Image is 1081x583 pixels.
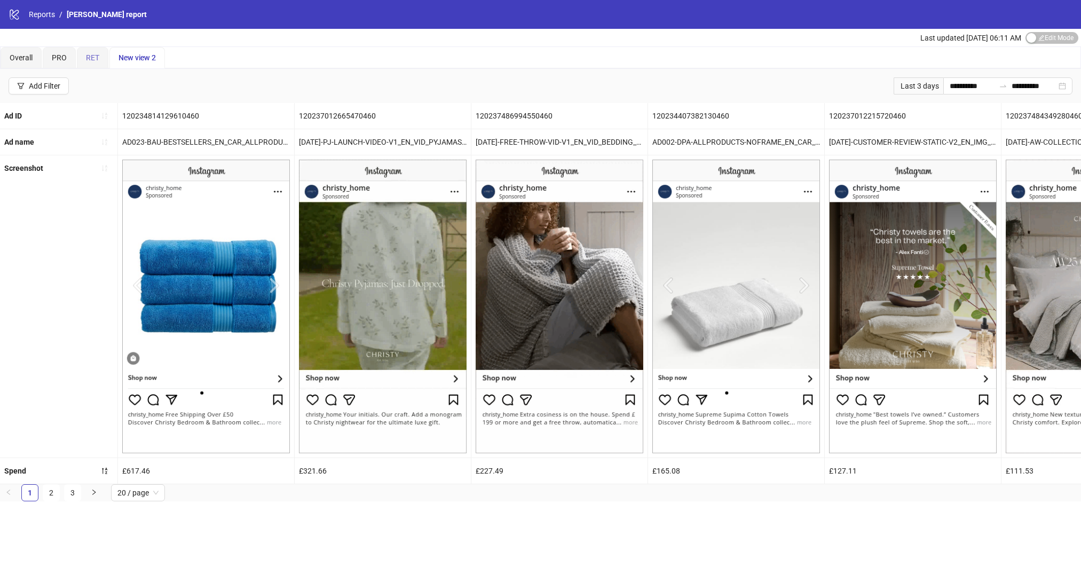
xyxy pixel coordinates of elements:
[52,53,67,62] span: PRO
[64,484,81,501] li: 3
[118,458,294,484] div: £617.46
[648,103,824,129] div: 120234407382130460
[825,129,1001,155] div: [DATE]-CUSTOMER-REVIEW-STATIC-V2_EN_IMG_TOWELS_PP_16092025_ALLG_CC_SC9_USP7_REVIEW
[117,485,159,501] span: 20 / page
[648,458,824,484] div: £165.08
[471,129,648,155] div: [DATE]-FREE-THROW-VID-V1_EN_VID_BEDDING_HP_25092025_ALLG_CC_SC24_USP3_AW25
[4,467,26,475] b: Spend
[471,458,648,484] div: £227.49
[299,160,467,453] img: Screenshot 120237012665470460
[648,129,824,155] div: AD002-DPA-ALLPRODUCTS-NOFRAME_EN_CAR_ALLPRODUCTS_PP_13052025_ALLG_CC_SC3_None_ALLPRODUCTS - Copy
[5,489,12,495] span: left
[471,103,648,129] div: 120237486994550460
[476,160,643,453] img: Screenshot 120237486994550460
[21,484,38,501] li: 1
[4,138,34,146] b: Ad name
[43,485,59,501] a: 2
[9,77,69,94] button: Add Filter
[920,34,1021,42] span: Last updated [DATE] 06:11 AM
[101,138,108,146] span: sort-ascending
[111,484,165,501] div: Page Size
[22,485,38,501] a: 1
[101,467,108,475] span: sort-descending
[17,82,25,90] span: filter
[101,112,108,120] span: sort-ascending
[43,484,60,501] li: 2
[86,53,99,62] span: RET
[85,484,102,501] button: right
[829,160,997,453] img: Screenshot 120237012215720460
[4,164,43,172] b: Screenshot
[122,160,290,453] img: Screenshot 120234814129610460
[825,458,1001,484] div: £127.11
[85,484,102,501] li: Next Page
[999,82,1007,90] span: swap-right
[118,103,294,129] div: 120234814129610460
[999,82,1007,90] span: to
[101,164,108,172] span: sort-ascending
[67,10,147,19] span: [PERSON_NAME] report
[825,103,1001,129] div: 120237012215720460
[4,112,22,120] b: Ad ID
[10,53,33,62] span: Overall
[91,489,97,495] span: right
[295,103,471,129] div: 120237012665470460
[119,53,156,62] span: New view 2
[29,82,60,90] div: Add Filter
[59,9,62,20] li: /
[652,160,820,453] img: Screenshot 120234407382130460
[894,77,943,94] div: Last 3 days
[118,129,294,155] div: AD023-BAU-BESTSELLERS_EN_CAR_ALLPRODUCTS_PP_05062025_ALLG_CC_SC3_None_ALLPRODUCTS - Copy
[295,129,471,155] div: [DATE]-PJ-LAUNCH-VIDEO-V1_EN_VID_PYJAMAS_NI_17092025_F_CC_SC24_USP11_PJS
[295,458,471,484] div: £321.66
[27,9,57,20] a: Reports
[65,485,81,501] a: 3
